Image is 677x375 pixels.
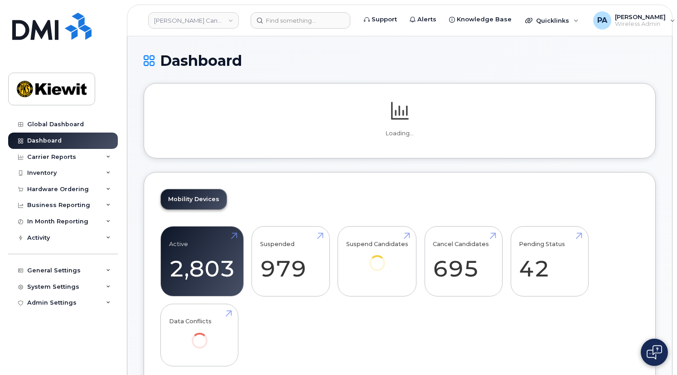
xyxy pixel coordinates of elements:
[160,129,639,138] p: Loading...
[260,232,321,291] a: Suspended 979
[169,309,230,361] a: Data Conflicts
[433,232,494,291] a: Cancel Candidates 695
[169,232,235,291] a: Active 2,803
[144,53,656,69] h1: Dashboard
[346,232,408,284] a: Suspend Candidates
[647,345,662,360] img: Open chat
[519,232,580,291] a: Pending Status 42
[161,189,227,209] a: Mobility Devices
